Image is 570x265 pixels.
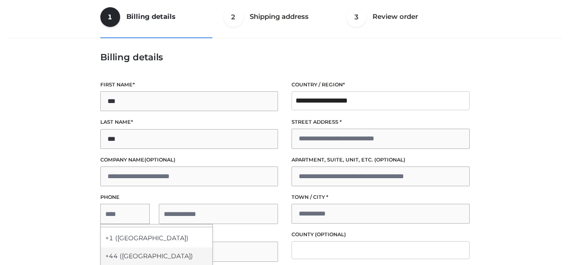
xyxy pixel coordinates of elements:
span: (optional) [374,157,405,163]
label: Company name [100,156,278,164]
label: Apartment, suite, unit, etc. [292,156,470,164]
div: +1 ([GEOGRAPHIC_DATA]) [101,229,212,247]
label: Phone [100,193,278,202]
label: First name [100,81,278,89]
label: County [292,230,470,239]
label: Country / Region [292,81,470,89]
span: (optional) [144,157,175,163]
label: Town / City [292,193,470,202]
span: (optional) [315,231,346,238]
h3: Billing details [100,52,470,63]
label: Street address [292,118,470,126]
label: Last name [100,118,278,126]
